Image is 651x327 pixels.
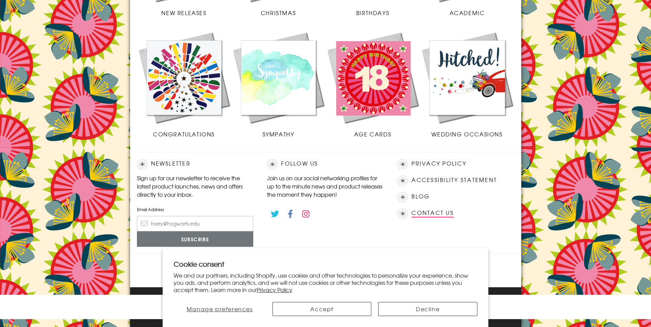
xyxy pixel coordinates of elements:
button: Decline [378,302,477,316]
span: Academic [450,9,485,17]
h2: Newsletter [137,159,254,169]
a: Contact Us [411,208,453,218]
span: Congratulations [153,130,215,138]
button: Accept [272,302,371,316]
input: Subscribe [137,231,254,247]
input: harry@hogwarts.edu [137,216,254,231]
h2: Cookie consent [174,259,477,269]
a: Accessibility Statement [411,175,497,185]
h2: Follow Us [267,159,384,169]
p: Sign up for our newsletter to receive the latest product launches, news and offers directly to yo... [137,174,254,198]
span: New Releases [161,9,206,17]
span: Age Cards [354,130,391,138]
button: Manage preferences [174,302,266,316]
span: Manage preferences [187,305,253,313]
a: Wedding Occasions [420,31,514,138]
a: Privacy Policy [257,286,292,294]
a: Privacy Policy [411,159,466,168]
p: Join us on our social networking profiles for up to the minute news and product releases the mome... [267,174,384,198]
span: Sympathy [263,130,294,138]
a: Age Cards [326,31,420,138]
label: Email Address [137,206,254,213]
p: We and our partners, including Shopify, use cookies and other technologies to personalize your ex... [174,272,477,293]
span: Birthdays [356,9,389,17]
a: Congratulations [137,31,231,138]
a: Blog [411,192,430,201]
span: Wedding Occasions [431,130,502,138]
span: Christmas [261,9,296,17]
a: Sympathy [231,31,326,138]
